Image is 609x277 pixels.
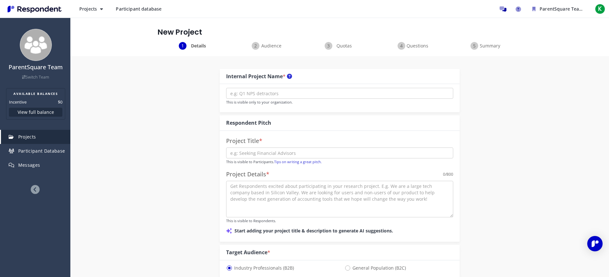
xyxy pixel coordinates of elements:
section: Balance summary [6,88,65,120]
span: Industry Professionals (B2B) [226,264,294,272]
div: Details [157,42,230,50]
div: Internal Project Name [226,73,292,80]
div: Open Intercom Messenger [587,236,603,251]
span: K [595,4,605,14]
span: Audience [261,43,282,49]
div: Audience [230,42,303,50]
div: Questions [376,42,449,50]
small: This is visible to Participants. [226,159,322,164]
a: Switch Team [22,74,49,80]
h1: New Project [157,28,522,37]
span: Projects [79,6,97,12]
input: e.g: Q1 NPS detractors [226,88,453,99]
p: Start adding your project title & description to generate AI suggestions. [226,227,453,235]
div: /800 [443,171,453,178]
h4: Project Title [226,138,453,144]
span: Messages [18,162,40,168]
a: Message participants [496,3,509,15]
dt: Incentive [9,99,27,105]
button: K [594,3,606,15]
button: ParentSquare Team [527,3,591,15]
small: This is visible to Respondents. [226,218,276,223]
div: 0 [443,171,445,178]
dd: $0 [58,99,62,105]
span: Details [188,43,209,49]
span: Summary [479,43,501,49]
div: Target Audience [226,249,270,256]
span: ParentSquare Team [540,6,583,12]
input: e.g: Seeking Financial Advisors [226,147,453,158]
span: Participant database [116,6,162,12]
span: Projects [18,134,36,140]
a: Tips on writing a great pitch. [274,159,322,164]
span: Questions [407,43,428,49]
small: This is visible only to your organization. [226,100,293,105]
button: Projects [74,3,108,15]
a: Help and support [512,3,525,15]
span: Participant Database [18,148,65,154]
div: Quotas [303,42,376,50]
img: team_avatar_256.png [20,29,52,61]
span: General Population (B2C) [344,264,406,272]
span: Quotas [334,43,355,49]
div: Summary [449,42,522,50]
h4: ParentSquare Team [4,64,67,71]
h2: AVAILABLE BALANCES [9,91,62,96]
div: Respondent Pitch [226,119,271,127]
img: Respondent [5,4,64,14]
h4: Project Details [226,171,269,178]
button: View full balance [9,108,62,117]
a: Participant database [111,3,167,15]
